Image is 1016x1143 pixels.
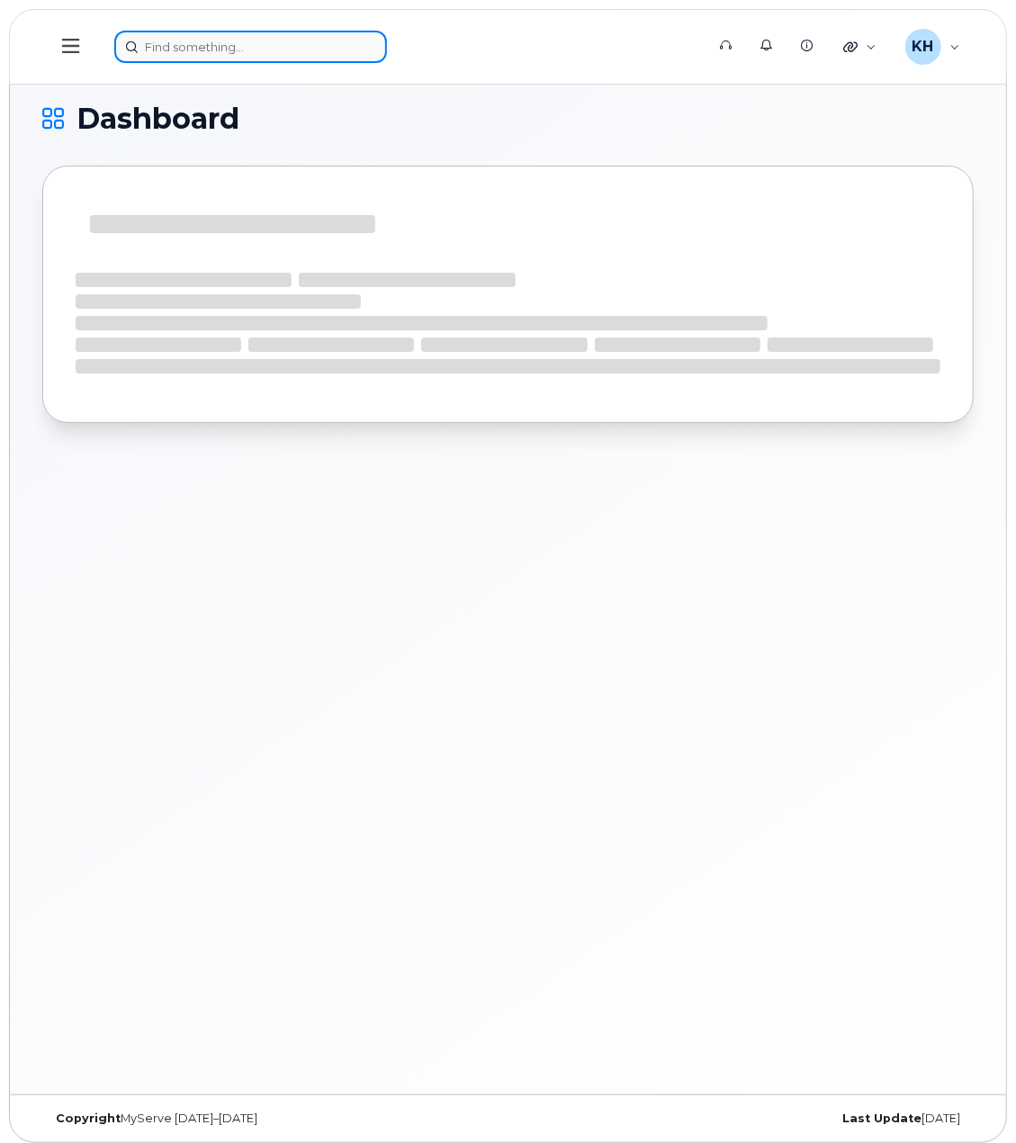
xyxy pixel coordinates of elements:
strong: Copyright [56,1111,121,1125]
strong: Last Update [842,1111,922,1125]
div: MyServe [DATE]–[DATE] [42,1111,508,1126]
span: Dashboard [76,105,239,132]
iframe: Messenger Launcher [938,1065,1003,1129]
div: [DATE] [508,1111,975,1126]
